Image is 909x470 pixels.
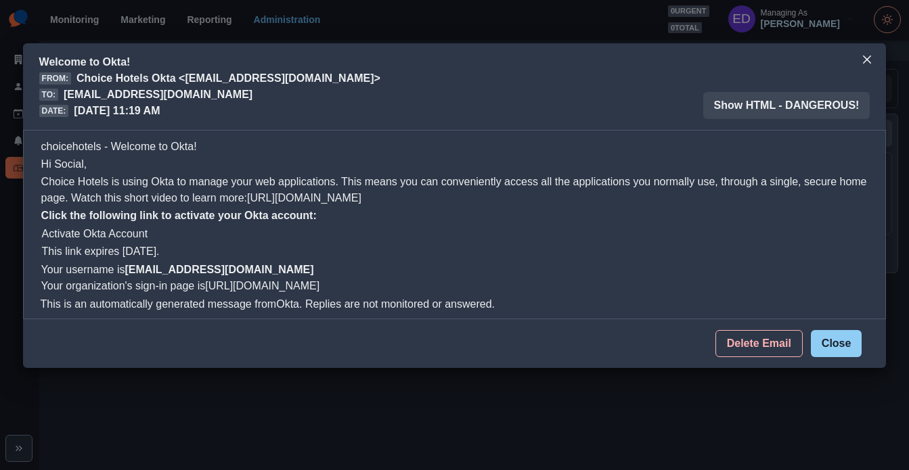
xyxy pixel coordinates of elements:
td: Choice Hotels is using Okta to manage your web applications. This means you can conveniently acce... [41,173,869,207]
td: choicehotels - Welcome to Okta! [41,138,869,156]
button: Close [811,330,862,357]
p: Welcome to Okta! [39,54,380,70]
p: [EMAIL_ADDRESS][DOMAIN_NAME] [64,87,252,103]
td: Hi Social, [41,156,869,173]
td: This is an automatically generated message from . Replies are not monitored or answered. [40,296,870,313]
button: Show HTML - DANGEROUS! [703,92,870,119]
td: Your username is Your organization's sign-in page is [41,261,869,295]
button: Delete Email [715,330,803,357]
strong: [EMAIL_ADDRESS][DOMAIN_NAME] [125,264,314,275]
strong: Click the following link to activate your Okta account: [41,210,317,221]
button: Close [856,49,878,70]
a: [URL][DOMAIN_NAME] [247,192,361,204]
a: Activate Okta Account [42,228,148,239]
span: To: [39,89,58,101]
a: Okta [276,298,299,310]
p: Choice Hotels Okta <[EMAIL_ADDRESS][DOMAIN_NAME]> [76,70,380,87]
td: This link expires [DATE]. [41,243,160,260]
span: From: [39,72,71,85]
p: [DATE] 11:19 AM [74,103,160,119]
span: Date: [39,105,69,117]
a: [URL][DOMAIN_NAME] [205,280,319,291]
